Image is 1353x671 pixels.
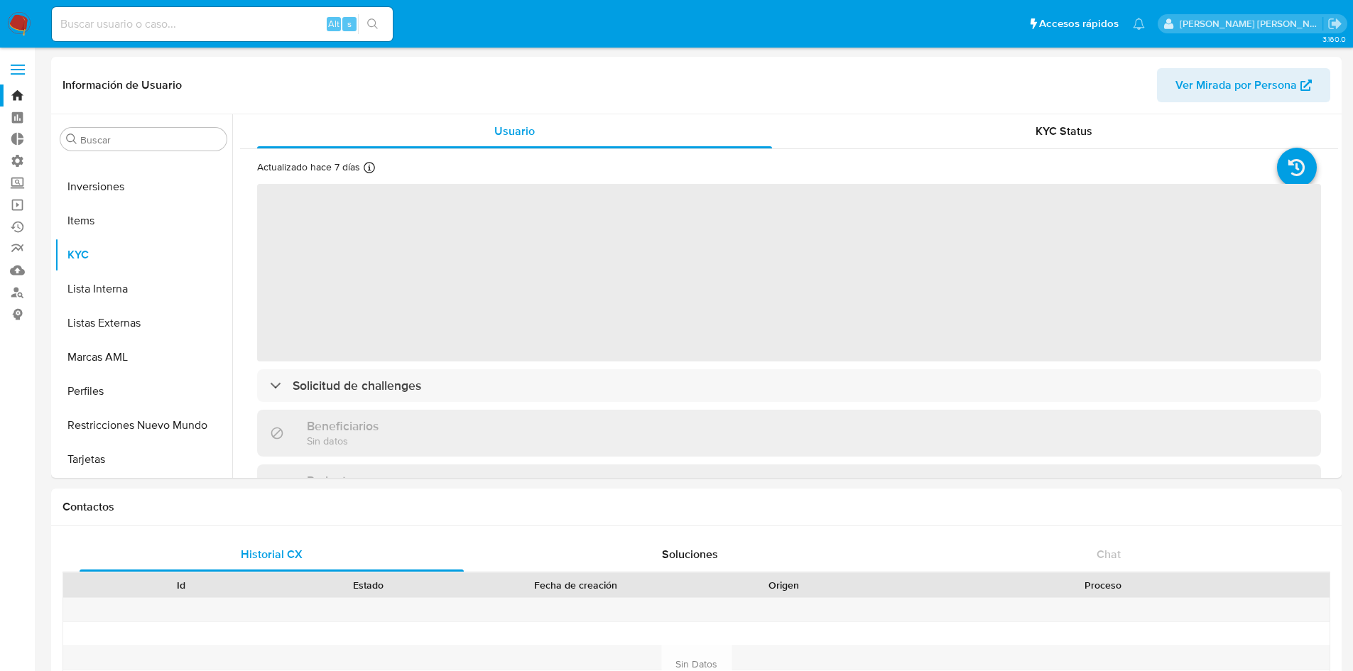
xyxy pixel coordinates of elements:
button: Ver Mirada por Persona [1157,68,1330,102]
button: Buscar [66,133,77,145]
span: Chat [1097,546,1121,562]
button: KYC [55,238,232,272]
button: Lista Interna [55,272,232,306]
span: ‌ [257,184,1321,361]
h3: Solicitud de challenges [293,378,421,393]
button: Perfiles [55,374,232,408]
button: Inversiones [55,170,232,204]
div: Proceso [887,578,1320,592]
div: Solicitud de challenges [257,369,1321,402]
p: Sin datos [307,434,379,447]
button: Tarjetas [55,442,232,476]
span: Historial CX [241,546,303,562]
h3: Parientes [307,473,359,489]
span: Soluciones [662,546,718,562]
div: Fecha de creación [472,578,680,592]
span: Usuario [494,123,535,139]
input: Buscar usuario o caso... [52,15,393,33]
p: alejandroramon.martinez@mercadolibre.com [1180,17,1323,31]
a: Salir [1327,16,1342,31]
span: Alt [328,17,339,31]
input: Buscar [80,133,221,146]
div: Parientes [257,464,1321,511]
div: Origen [700,578,867,592]
h1: Información de Usuario [63,78,182,92]
span: Accesos rápidos [1039,16,1119,31]
div: Estado [285,578,452,592]
a: Notificaciones [1133,18,1145,30]
p: Actualizado hace 7 días [257,160,360,174]
h3: Beneficiarios [307,418,379,434]
span: Ver Mirada por Persona [1175,68,1297,102]
button: Items [55,204,232,238]
span: s [347,17,352,31]
h1: Contactos [63,500,1330,514]
button: Marcas AML [55,340,232,374]
button: search-icon [358,14,387,34]
button: Listas Externas [55,306,232,340]
span: KYC Status [1036,123,1092,139]
div: BeneficiariosSin datos [257,410,1321,456]
div: Id [98,578,265,592]
button: Restricciones Nuevo Mundo [55,408,232,442]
